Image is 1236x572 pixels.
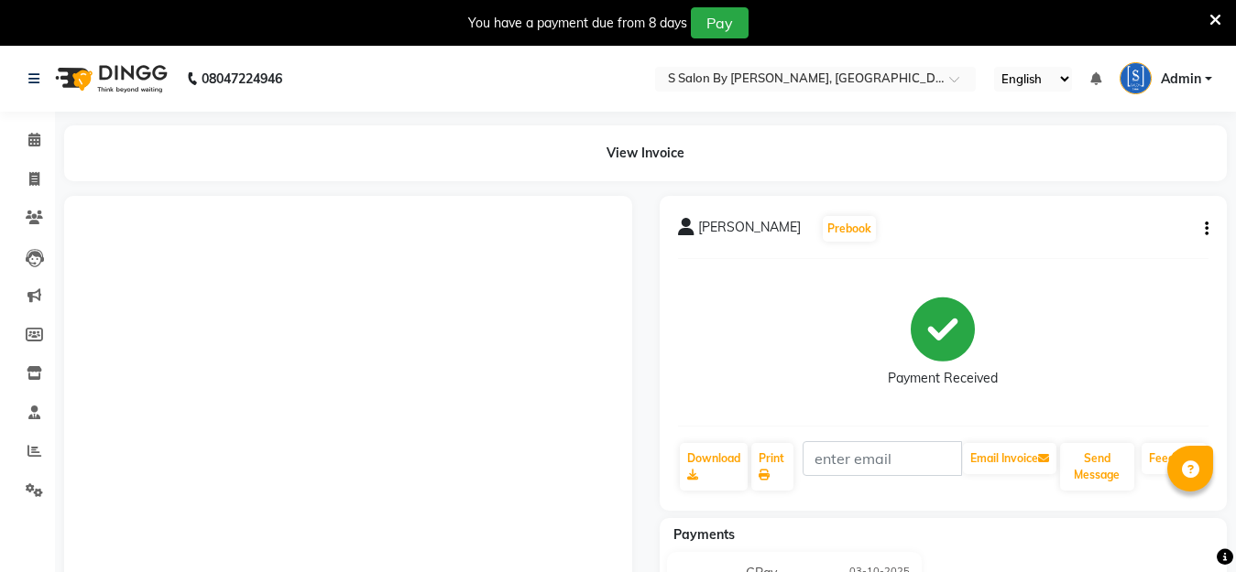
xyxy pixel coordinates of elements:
[673,526,735,543] span: Payments
[202,53,282,104] b: 08047224946
[680,443,748,491] a: Download
[888,369,998,388] div: Payment Received
[1159,499,1218,554] iframe: chat widget
[751,443,793,491] a: Print
[1161,70,1201,89] span: Admin
[803,441,962,476] input: enter email
[1060,443,1134,491] button: Send Message
[64,125,1227,181] div: View Invoice
[47,53,172,104] img: logo
[1142,443,1207,474] a: Feedback
[1120,62,1152,94] img: Admin
[963,443,1056,474] button: Email Invoice
[698,218,801,243] span: [PERSON_NAME]
[823,216,876,242] button: Prebook
[691,7,749,38] button: Pay
[468,14,687,33] div: You have a payment due from 8 days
